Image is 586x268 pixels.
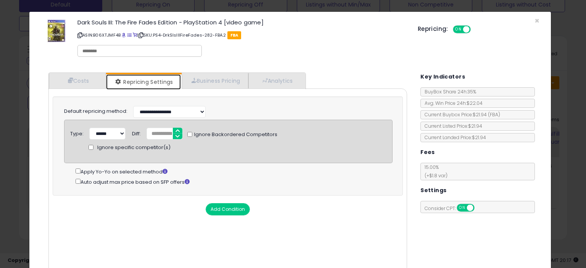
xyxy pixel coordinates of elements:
div: Diff: [132,128,141,138]
span: OFF [469,26,481,33]
span: ( FBA ) [488,111,500,118]
label: Default repricing method: [64,108,127,115]
span: (+$1.8 var) [421,172,448,179]
span: × [534,15,539,26]
a: BuyBox page [122,32,126,38]
a: Repricing Settings [106,74,181,90]
div: Apply Yo-Yo on selected method [76,167,393,176]
a: All offer listings [127,32,132,38]
button: Add Condition [206,203,250,215]
span: Consider CPT: [421,205,485,212]
span: Ignore Backordered Competitors [192,131,277,138]
span: Ignore specific competitor(s) [97,144,171,151]
h5: Key Indicators [420,72,465,82]
span: 15.00 % [421,164,448,179]
a: Costs [49,73,106,88]
a: Business Pricing [182,73,248,88]
span: OFF [473,205,486,211]
a: Your listing only [133,32,137,38]
span: FBA [227,31,241,39]
h5: Settings [420,186,446,195]
h3: Dark Souls III: The Fire Fades Edition - PlayStation 4 [video game] [77,19,406,25]
span: ON [457,205,467,211]
span: $21.94 [473,111,500,118]
span: BuyBox Share 24h: 35% [421,88,476,95]
div: Auto adjust max price based on SFP offers [76,177,393,186]
span: Current Landed Price: $21.94 [421,134,486,141]
div: Type: [70,128,84,138]
span: ON [454,26,463,33]
h5: Fees [420,148,435,157]
p: ASIN: B06XTJMF4B | SKU: PS4-DrkSlsIIIFireFades-282-FBA.2 [77,29,406,41]
a: Analytics [248,73,305,88]
span: Current Listed Price: $21.94 [421,123,482,129]
h5: Repricing: [418,26,448,32]
span: Current Buybox Price: [421,111,500,118]
img: 51FK2b8VxwL._SL60_.jpg [47,19,66,42]
span: Avg. Win Price 24h: $22.04 [421,100,483,106]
